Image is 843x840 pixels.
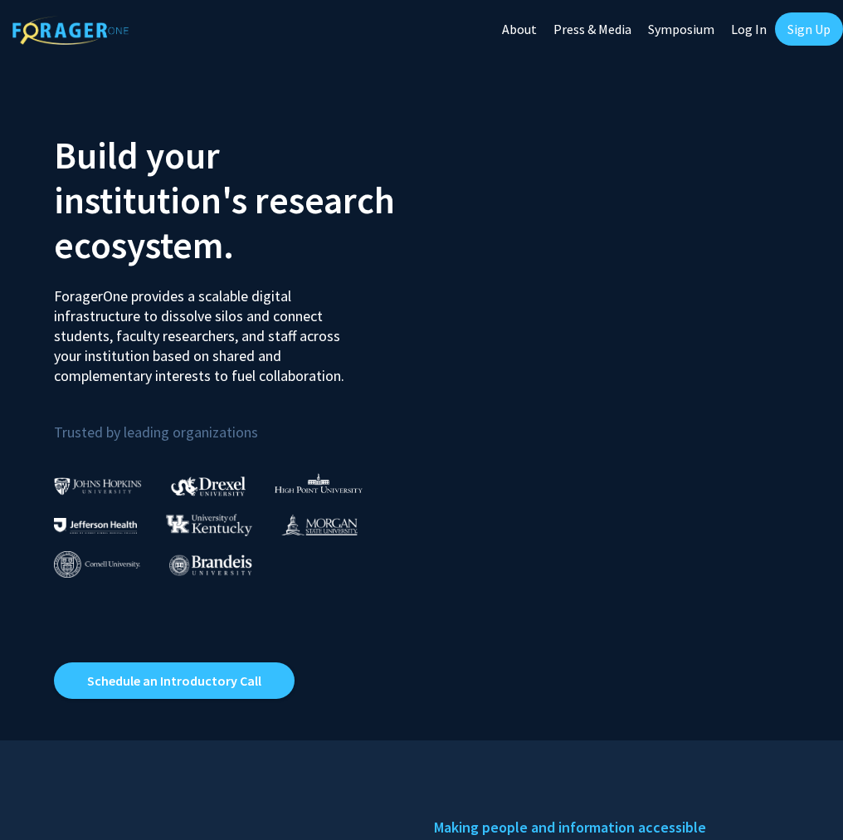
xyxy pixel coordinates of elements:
[12,16,129,45] img: ForagerOne Logo
[54,477,142,495] img: Johns Hopkins University
[775,12,843,46] a: Sign Up
[169,554,252,575] img: Brandeis University
[434,815,831,840] h5: Making people and information accessible
[275,473,363,493] img: High Point University
[54,518,137,534] img: Thomas Jefferson University
[54,133,409,267] h2: Build your institution's research ecosystem.
[166,514,252,536] img: University of Kentucky
[171,476,246,496] img: Drexel University
[54,399,409,445] p: Trusted by leading organizations
[54,662,295,699] a: Opens in a new tab
[281,514,358,535] img: Morgan State University
[54,551,140,579] img: Cornell University
[54,274,367,386] p: ForagerOne provides a scalable digital infrastructure to dissolve silos and connect students, fac...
